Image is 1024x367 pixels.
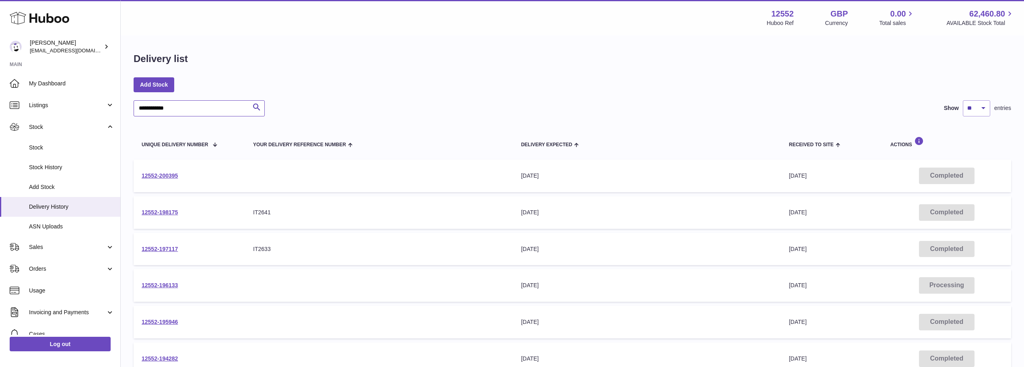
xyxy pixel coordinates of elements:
div: [DATE] [521,172,773,180]
span: Delivery History [29,203,114,211]
div: IT2641 [253,209,505,216]
div: [DATE] [521,282,773,289]
img: lstamp@selfcare.net.au [10,41,22,53]
label: Show [944,104,959,112]
span: Listings [29,102,106,109]
span: [DATE] [789,355,807,362]
span: Add Stock [29,183,114,191]
span: [DATE] [789,172,807,179]
span: Orders [29,265,106,273]
span: [DATE] [789,209,807,216]
span: My Dashboard [29,80,114,87]
span: Delivery Expected [521,142,572,147]
strong: GBP [830,8,848,19]
span: 0.00 [890,8,906,19]
span: Your Delivery Reference Number [253,142,346,147]
span: ASN Uploads [29,223,114,230]
a: 12552-196133 [142,282,178,288]
div: Huboo Ref [767,19,794,27]
a: 12552-198175 [142,209,178,216]
strong: 12552 [771,8,794,19]
span: Stock [29,144,114,151]
a: 62,460.80 AVAILABLE Stock Total [946,8,1014,27]
span: [DATE] [789,319,807,325]
span: [DATE] [789,246,807,252]
div: Currency [825,19,848,27]
span: Cases [29,330,114,338]
a: 0.00 Total sales [879,8,915,27]
a: 12552-200395 [142,172,178,179]
a: 12552-194282 [142,355,178,362]
div: IT2633 [253,245,505,253]
span: entries [994,104,1011,112]
span: Unique Delivery Number [142,142,208,147]
span: Total sales [879,19,915,27]
h1: Delivery list [134,52,188,65]
div: [PERSON_NAME] [30,39,102,54]
span: 62,460.80 [969,8,1005,19]
div: [DATE] [521,209,773,216]
span: Usage [29,287,114,294]
span: Invoicing and Payments [29,309,106,316]
span: Received to Site [789,142,834,147]
span: Stock [29,123,106,131]
span: [DATE] [789,282,807,288]
span: AVAILABLE Stock Total [946,19,1014,27]
div: [DATE] [521,355,773,363]
span: Stock History [29,164,114,171]
div: [DATE] [521,318,773,326]
a: 12552-195946 [142,319,178,325]
span: Sales [29,243,106,251]
div: [DATE] [521,245,773,253]
div: Actions [890,137,1003,147]
a: 12552-197117 [142,246,178,252]
a: Log out [10,337,111,351]
span: [EMAIL_ADDRESS][DOMAIN_NAME] [30,47,118,54]
a: Add Stock [134,77,174,92]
